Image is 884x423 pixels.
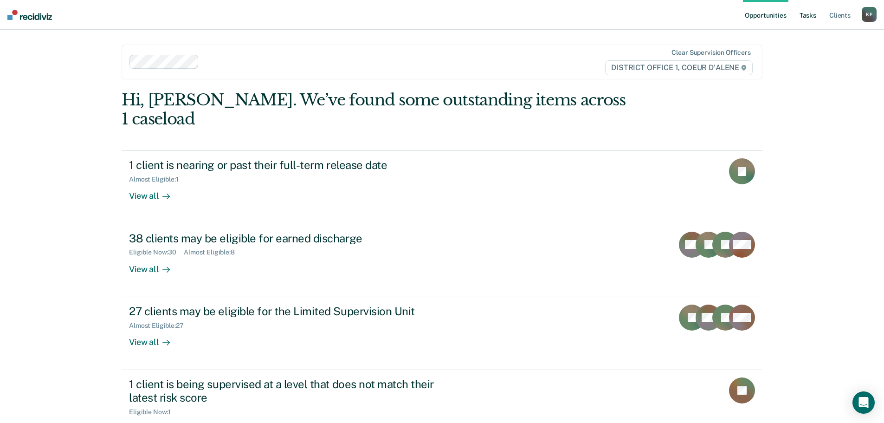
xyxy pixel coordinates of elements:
div: 27 clients may be eligible for the Limited Supervision Unit [129,305,455,318]
div: View all [129,256,181,274]
div: View all [129,183,181,202]
div: Hi, [PERSON_NAME]. We’ve found some outstanding items across 1 caseload [122,91,634,129]
div: 1 client is nearing or past their full-term release date [129,158,455,172]
div: 38 clients may be eligible for earned discharge [129,232,455,245]
div: Eligible Now : 30 [129,248,184,256]
button: KE [862,7,877,22]
div: Almost Eligible : 8 [184,248,242,256]
a: 27 clients may be eligible for the Limited Supervision UnitAlmost Eligible:27View all [122,297,762,370]
a: 38 clients may be eligible for earned dischargeEligible Now:30Almost Eligible:8View all [122,224,762,297]
div: Open Intercom Messenger [852,391,875,414]
img: Recidiviz [7,10,52,20]
div: View all [129,329,181,347]
div: Almost Eligible : 27 [129,322,191,330]
span: DISTRICT OFFICE 1, COEUR D'ALENE [605,60,753,75]
div: K E [862,7,877,22]
div: Almost Eligible : 1 [129,176,186,183]
div: 1 client is being supervised at a level that does not match their latest risk score [129,377,455,404]
div: Clear supervision officers [671,49,750,57]
a: 1 client is nearing or past their full-term release dateAlmost Eligible:1View all [122,150,762,224]
div: Eligible Now : 1 [129,408,178,416]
